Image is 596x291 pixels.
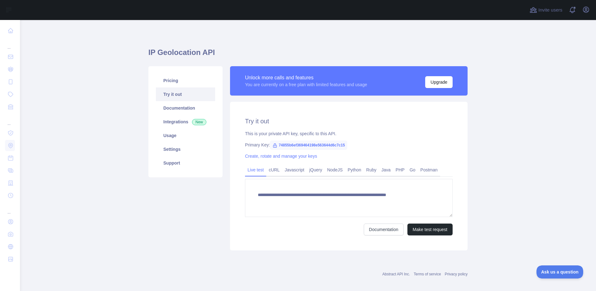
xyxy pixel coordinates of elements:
[425,76,453,88] button: Upgrade
[364,165,379,175] a: Ruby
[148,47,468,62] h1: IP Geolocation API
[270,141,347,150] span: 74855b6ef369464198e563644d6c7c15
[156,156,215,170] a: Support
[379,165,393,175] a: Java
[245,165,266,175] a: Live test
[156,115,215,129] a: Integrations New
[393,165,407,175] a: PHP
[245,81,367,88] div: You are currently on a free plan with limited features and usage
[538,7,562,14] span: Invite users
[266,165,282,175] a: cURL
[245,117,453,126] h2: Try it out
[282,165,307,175] a: Javascript
[382,272,410,276] a: Abstract API Inc.
[364,224,404,235] a: Documentation
[324,165,345,175] a: NodeJS
[192,119,206,125] span: New
[5,114,15,126] div: ...
[156,101,215,115] a: Documentation
[345,165,364,175] a: Python
[5,37,15,50] div: ...
[156,87,215,101] a: Try it out
[536,265,584,279] iframe: Toggle Customer Support
[407,165,418,175] a: Go
[5,202,15,215] div: ...
[245,131,453,137] div: This is your private API key, specific to this API.
[307,165,324,175] a: jQuery
[156,129,215,142] a: Usage
[407,224,453,235] button: Make test request
[156,74,215,87] a: Pricing
[418,165,440,175] a: Postman
[245,142,453,148] div: Primary Key:
[445,272,468,276] a: Privacy policy
[414,272,441,276] a: Terms of service
[528,5,564,15] button: Invite users
[245,154,317,159] a: Create, rotate and manage your keys
[156,142,215,156] a: Settings
[245,74,367,81] div: Unlock more calls and features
